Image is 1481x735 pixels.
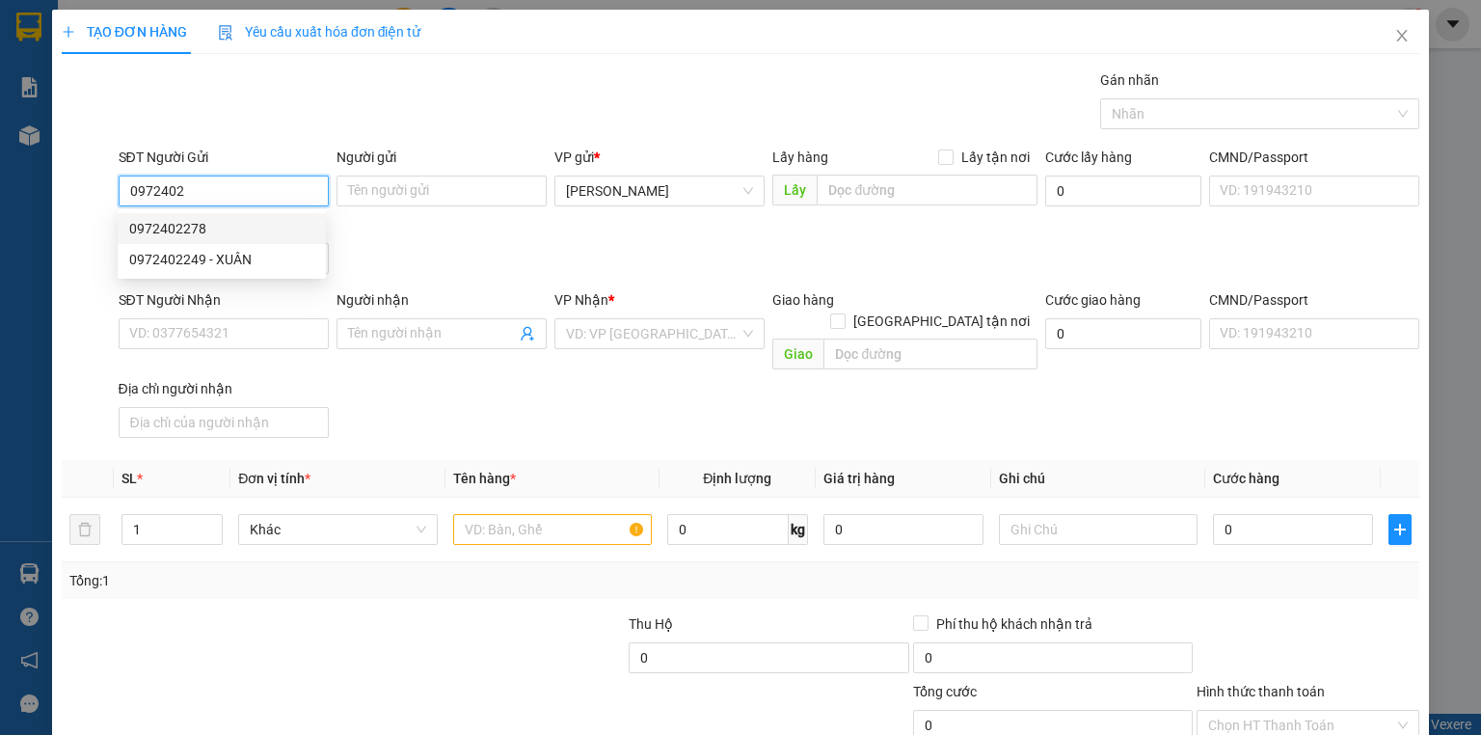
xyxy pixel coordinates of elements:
img: icon [218,25,233,41]
span: Cước hàng [1213,471,1279,486]
label: Hình thức thanh toán [1197,684,1325,699]
button: plus [1388,514,1412,545]
input: Cước lấy hàng [1045,176,1201,206]
span: close [1394,28,1410,43]
label: Gán nhãn [1100,72,1159,88]
div: CMND/Passport [1209,147,1419,168]
span: Tổng cước [913,684,977,699]
strong: 0901 933 179 [124,94,219,112]
input: Cước giao hàng [1045,318,1201,349]
strong: 0901 900 568 [124,54,280,91]
span: Giao hàng [772,292,834,308]
span: Thu Hộ [629,616,673,632]
th: Ghi chú [991,460,1205,498]
div: 0972402249 - XUÂN [118,244,326,275]
span: Khác [250,515,425,544]
div: CMND/Passport [1209,289,1419,311]
input: Dọc đường [823,339,1037,369]
span: user-add [520,326,535,341]
div: Người nhận [337,289,547,311]
input: VD: Bàn, Ghế [453,514,652,545]
span: Định lượng [703,471,771,486]
strong: [PERSON_NAME]: [124,54,245,72]
label: Cước lấy hàng [1045,150,1132,165]
div: Tổng: 1 [69,570,573,591]
div: VP gửi [554,147,765,168]
span: Giao [772,339,823,369]
span: plus [1389,522,1411,537]
strong: 0931 600 979 [13,54,105,91]
span: Lấy hàng [772,150,828,165]
input: Dọc đường [817,175,1037,205]
button: Close [1375,10,1429,64]
div: Địa chỉ người nhận [119,378,329,399]
input: Ghi Chú [999,514,1198,545]
span: Phí thu hộ khách nhận trả [929,613,1100,635]
span: plus [62,25,75,39]
strong: 0901 936 968 [13,94,107,112]
span: Đơn vị tính [238,471,310,486]
span: Lê Đại Hành [566,177,753,205]
span: VP GỬI: [13,121,96,148]
div: 0972402249 - XUÂN [129,249,314,270]
span: Lấy [772,175,817,205]
div: 0972402278 [129,218,314,239]
span: [GEOGRAPHIC_DATA] tận nơi [846,311,1037,332]
div: SĐT Người Nhận [119,289,329,311]
span: Lấy tận nơi [954,147,1037,168]
div: SĐT Người Gửi [119,147,329,168]
input: Địa chỉ của người nhận [119,407,329,438]
span: kg [789,514,808,545]
span: Giá trị hàng [823,471,895,486]
span: ĐỨC ĐẠT GIA LAI [53,18,240,45]
button: delete [69,514,100,545]
div: Người gửi [337,147,547,168]
span: Tên hàng [453,471,516,486]
label: Cước giao hàng [1045,292,1141,308]
span: Yêu cầu xuất hóa đơn điện tử [218,24,421,40]
strong: Sài Gòn: [13,54,70,72]
span: TẠO ĐƠN HÀNG [62,24,187,40]
span: SL [121,471,137,486]
input: 0 [823,514,983,545]
span: VP Nhận [554,292,608,308]
div: 0972402278 [118,213,326,244]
